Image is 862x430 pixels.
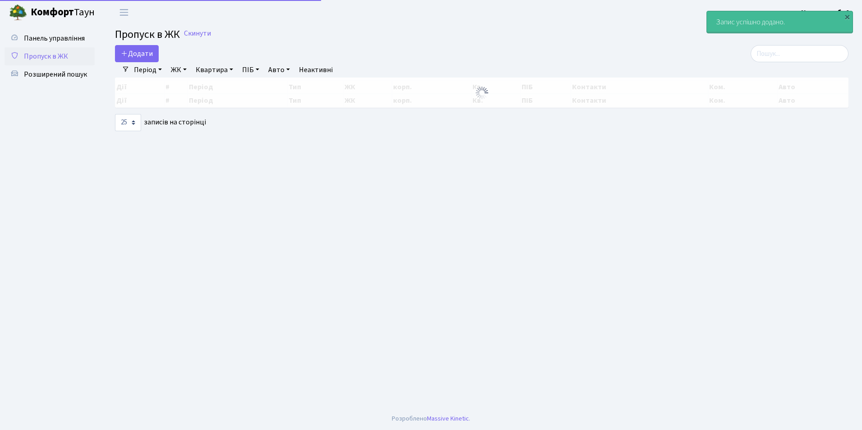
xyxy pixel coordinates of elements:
[31,5,95,20] span: Таун
[5,65,95,83] a: Розширений пошук
[801,7,851,18] a: Консьєрж б. 4.
[427,414,469,423] a: Massive Kinetic
[184,29,211,38] a: Скинути
[115,27,180,42] span: Пропуск в ЖК
[238,62,263,78] a: ПІБ
[707,11,853,33] div: Запис успішно додано.
[115,114,141,131] select: записів на сторінці
[24,69,87,79] span: Розширений пошук
[113,5,135,20] button: Переключити навігацію
[31,5,74,19] b: Комфорт
[167,62,190,78] a: ЖК
[843,12,852,21] div: ×
[121,49,153,59] span: Додати
[295,62,336,78] a: Неактивні
[801,8,851,18] b: Консьєрж б. 4.
[115,45,159,62] a: Додати
[115,114,206,131] label: записів на сторінці
[192,62,237,78] a: Квартира
[392,414,470,424] div: Розроблено .
[5,29,95,47] a: Панель управління
[5,47,95,65] a: Пропуск в ЖК
[24,51,68,61] span: Пропуск в ЖК
[751,45,848,62] input: Пошук...
[130,62,165,78] a: Період
[265,62,293,78] a: Авто
[475,86,489,100] img: Обробка...
[24,33,85,43] span: Панель управління
[9,4,27,22] img: logo.png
